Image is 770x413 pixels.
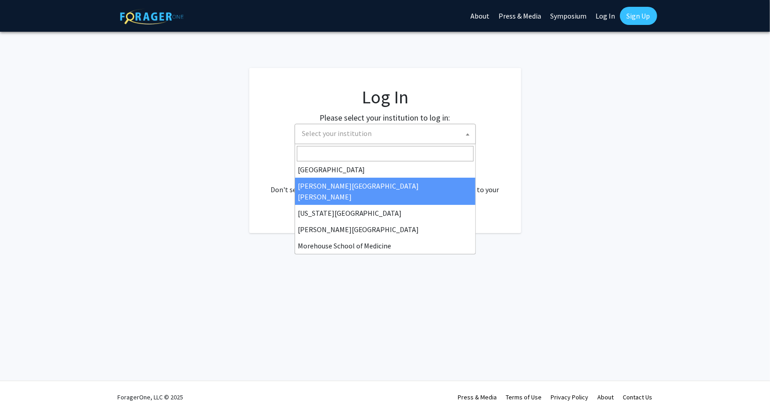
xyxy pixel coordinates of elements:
[120,9,184,24] img: ForagerOne Logo
[598,393,614,401] a: About
[267,86,503,108] h1: Log In
[295,238,475,254] li: Morehouse School of Medicine
[295,124,476,144] span: Select your institution
[7,372,39,406] iframe: Chat
[506,393,542,401] a: Terms of Use
[297,146,474,161] input: Search
[295,178,475,205] li: [PERSON_NAME][GEOGRAPHIC_DATA][PERSON_NAME]
[295,205,475,221] li: [US_STATE][GEOGRAPHIC_DATA]
[551,393,589,401] a: Privacy Policy
[320,112,450,124] label: Please select your institution to log in:
[295,161,475,178] li: [GEOGRAPHIC_DATA]
[620,7,657,25] a: Sign Up
[267,162,503,206] div: No account? . Don't see your institution? about bringing ForagerOne to your institution.
[623,393,653,401] a: Contact Us
[299,124,475,143] span: Select your institution
[118,381,184,413] div: ForagerOne, LLC © 2025
[302,129,372,138] span: Select your institution
[295,221,475,238] li: [PERSON_NAME][GEOGRAPHIC_DATA]
[458,393,497,401] a: Press & Media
